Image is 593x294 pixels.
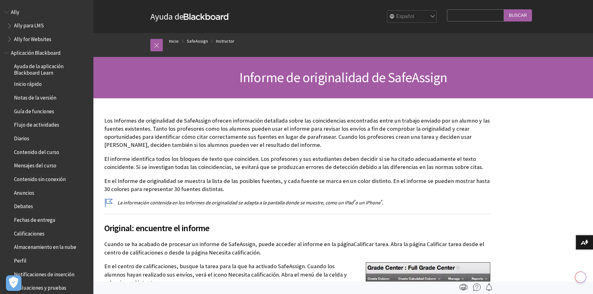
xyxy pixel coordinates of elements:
[184,13,230,20] strong: Blackboard
[104,117,490,149] p: Los Informes de originalidad de SafeAssign ofrecen información detallada sobre las coincidencias ...
[11,48,61,56] span: Aplicación Blackboard
[104,240,490,256] p: Cuando se ha acabado de procesar un informe de SafeAssign, puede acceder al informe en la páginaC...
[14,61,89,76] span: Ayuda de la aplicación Blackboard Learn
[187,37,208,45] a: SafeAssign
[169,37,179,45] a: Inicio
[460,283,467,291] img: Print
[14,228,45,237] span: Calificaciones
[504,9,532,21] input: Buscar
[104,214,490,235] h2: Original: encuentre el informe
[11,7,19,15] span: Ally
[14,21,44,29] span: Ally para LMS
[473,283,481,291] img: More help
[14,201,33,210] span: Debates
[104,177,490,193] p: En el Informe de originalidad se muestra la lista de las posibles fuentes, y cada fuente se marca...
[485,283,493,291] img: Follow this page
[14,242,76,250] span: Almacenamiento en la nube
[14,215,55,223] span: Fechas de entrega
[6,275,21,291] button: Abrir preferencias
[14,174,66,182] span: Contenido sin conexión
[14,161,56,169] span: Mensajes del curso
[150,11,230,22] a: Ayuda deBlackboard
[14,188,34,196] span: Anuncios
[14,269,74,278] span: Notificaciones de inserción
[380,199,382,203] sup: ®
[14,147,59,155] span: Contenido del curso
[14,255,26,264] span: Perfil
[14,106,54,114] span: Guía de funciones
[216,37,234,45] a: Instructor
[14,34,51,42] span: Ally for Websites
[14,120,59,128] span: Flujo de actividades
[387,11,437,23] select: Site Language Selector
[14,92,56,101] span: Notas de la versión
[4,7,90,44] nav: Book outline for Anthology Ally Help
[354,199,355,203] sup: ®
[104,155,490,171] p: El informe identifica todos los bloques de texto que coinciden. Los profesores y sus estudiantes ...
[14,133,29,142] span: Diarios
[239,69,447,86] span: Informe de originalidad de SafeAssign
[104,199,490,206] p: La información contenida en los Informes de originalidad se adapta a la pantalla donde se muestre...
[14,283,66,291] span: Evaluaciones y pruebas
[14,79,42,87] span: Inicio rápido
[104,262,490,287] p: En el centro de calificaciones, busque la tarea para la que ha activado SafeAssign. Cuando los al...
